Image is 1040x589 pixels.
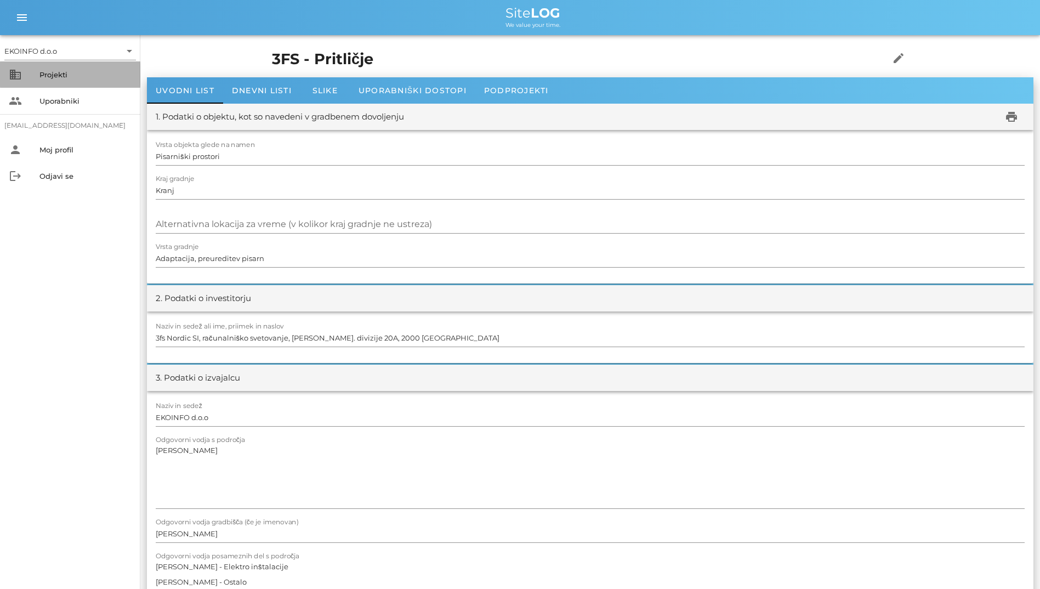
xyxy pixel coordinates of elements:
i: edit [892,52,905,65]
div: EKOINFO d.o.o [4,42,136,60]
label: Vrsta objekta glede na namen [156,141,255,149]
i: arrow_drop_down [123,44,136,58]
label: Naziv in sedež ali ime, priimek in naslov [156,322,284,331]
h1: 3FS - Pritličje [272,48,855,71]
span: Uvodni list [156,86,214,95]
label: Naziv in sedež [156,402,202,410]
div: 1. Podatki o objektu, kot so navedeni v gradbenem dovoljenju [156,111,404,123]
i: logout [9,169,22,183]
div: Projekti [39,70,132,79]
div: Moj profil [39,145,132,154]
i: person [9,143,22,156]
i: menu [15,11,29,24]
i: people [9,94,22,107]
div: 3. Podatki o izvajalcu [156,372,240,384]
label: Kraj gradnje [156,175,195,183]
div: EKOINFO d.o.o [4,46,57,56]
div: 2. Podatki o investitorju [156,292,251,305]
i: business [9,68,22,81]
b: LOG [531,5,560,21]
label: Vrsta gradnje [156,243,199,251]
span: Dnevni listi [232,86,292,95]
span: Podprojekti [484,86,549,95]
span: Site [505,5,560,21]
i: print [1005,110,1018,123]
label: Odgovorni vodja posameznih del s področja [156,552,299,560]
div: Odjavi se [39,172,132,180]
span: We value your time. [505,21,560,29]
div: Uporabniki [39,97,132,105]
label: Odgovorni vodja s področja [156,436,245,444]
span: Slike [312,86,338,95]
div: Pripomoček za klepet [985,536,1040,589]
label: Odgovorni vodja gradbišča (če je imenovan) [156,518,298,526]
iframe: Chat Widget [985,536,1040,589]
span: Uporabniški dostopi [359,86,467,95]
